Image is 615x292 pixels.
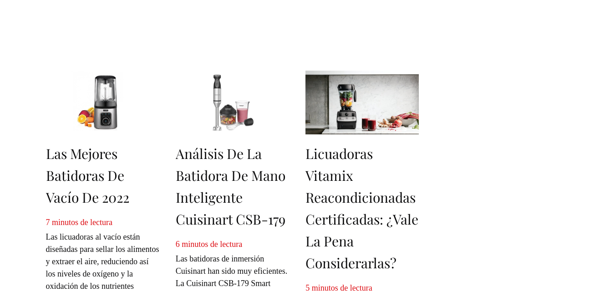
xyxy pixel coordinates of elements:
iframe: Anuncio [444,14,567,287]
img: Licuadoras Vitamix reacondicionadas certificadas: ¿Vale la pena considerarlas? [305,71,419,134]
font: 7 [46,218,50,227]
a: Las mejores batidoras de vacío de 2022 [46,144,129,206]
img: Análisis de la batidora de mano inteligente Cuisinart CSB-179 [176,71,289,134]
font: minutos de lectura [182,240,242,249]
a: Licuadoras Vitamix reacondicionadas certificadas: ¿Vale la pena considerarlas? [305,144,418,272]
a: Análisis de la batidora de mano inteligente Cuisinart CSB-179 [176,144,285,228]
font: minutos de lectura [52,218,112,227]
img: Las mejores batidoras de vacío de 2022 [46,71,159,134]
font: 6 [176,240,180,249]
